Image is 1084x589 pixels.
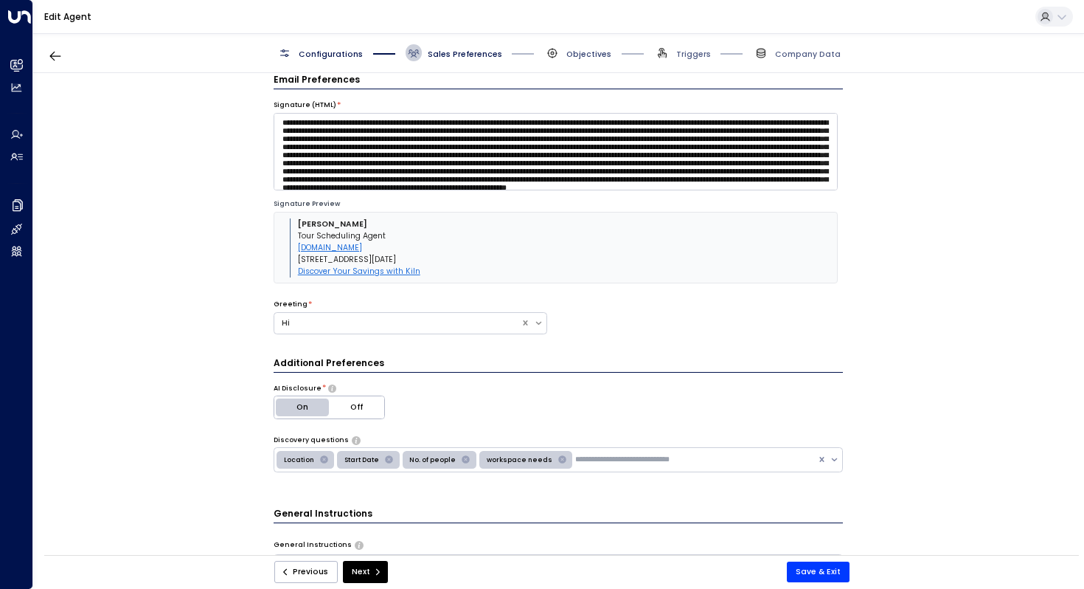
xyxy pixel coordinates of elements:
button: Select the types of questions the agent should use to engage leads in initial emails. These help ... [352,436,360,444]
button: Save & Exit [787,562,850,582]
div: Remove Location [316,453,333,467]
label: Discovery questions [274,435,349,446]
span: [DOMAIN_NAME] [298,242,362,253]
div: Remove No. of people [458,453,474,467]
div: Remove Start Date [381,453,397,467]
div: Location [279,453,316,467]
button: Next [343,561,388,583]
button: Off [329,396,384,418]
button: Previous [274,561,338,583]
a: [DOMAIN_NAME] [298,242,362,254]
h3: Additional Preferences [274,356,844,373]
a: Edit Agent [44,10,91,23]
span: Objectives [566,49,611,60]
span: Company Data [775,49,841,60]
label: General Instructions [274,540,352,551]
div: workspace needs [482,453,555,467]
h3: General Instructions [274,507,844,523]
span: Sales Preferences [428,49,502,60]
div: Start Date [340,453,381,467]
div: Signature Preview [274,199,838,210]
div: Remove workspace needs [555,453,571,467]
strong: [PERSON_NAME] [298,218,367,230]
label: Greeting [274,300,308,310]
span: [STREET_ADDRESS][DATE] [298,254,396,265]
span: Configurations [299,49,363,60]
div: Hi [282,317,514,329]
div: No. of people [405,453,458,467]
span: Tour Scheduling Agent [298,230,386,241]
label: Signature (HTML) [274,100,336,111]
button: Provide any specific instructions you want the agent to follow when responding to leads. This app... [355,541,363,548]
a: Discover Your Savings with Kiln [298,266,420,278]
label: AI Disclosure [274,384,322,394]
span: Triggers [676,49,711,60]
div: Platform [274,396,385,419]
h3: Email Preferences [274,73,844,89]
button: Choose whether the agent should proactively disclose its AI nature in communications or only reve... [328,385,336,392]
button: On [274,396,330,418]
